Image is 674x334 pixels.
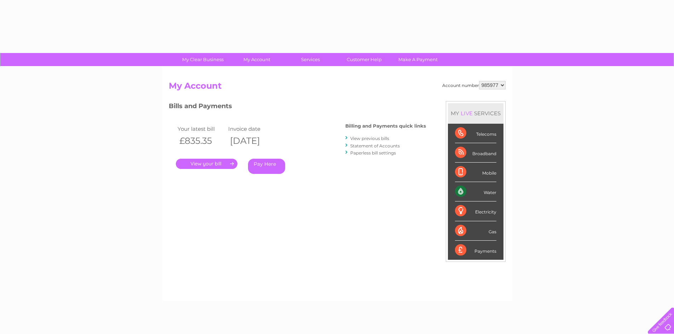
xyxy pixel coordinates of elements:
h3: Bills and Payments [169,101,426,113]
a: Make A Payment [389,53,447,66]
th: [DATE] [226,134,277,148]
div: Broadband [455,143,496,163]
h4: Billing and Payments quick links [345,123,426,129]
td: Invoice date [226,124,277,134]
a: Pay Here [248,159,285,174]
a: . [176,159,237,169]
div: LIVE [459,110,474,117]
div: Mobile [455,163,496,182]
a: Services [281,53,340,66]
a: Statement of Accounts [350,143,400,148]
a: Paperless bill settings [350,150,396,156]
div: Payments [455,241,496,260]
div: Electricity [455,201,496,221]
h2: My Account [169,81,506,94]
a: My Account [227,53,286,66]
div: Telecoms [455,124,496,143]
th: £835.35 [176,134,227,148]
td: Your latest bill [176,124,227,134]
div: Gas [455,221,496,241]
a: Customer Help [335,53,393,66]
a: My Clear Business [174,53,232,66]
div: Account number [442,81,506,89]
div: Water [455,182,496,201]
div: MY SERVICES [448,103,503,123]
a: View previous bills [350,136,389,141]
